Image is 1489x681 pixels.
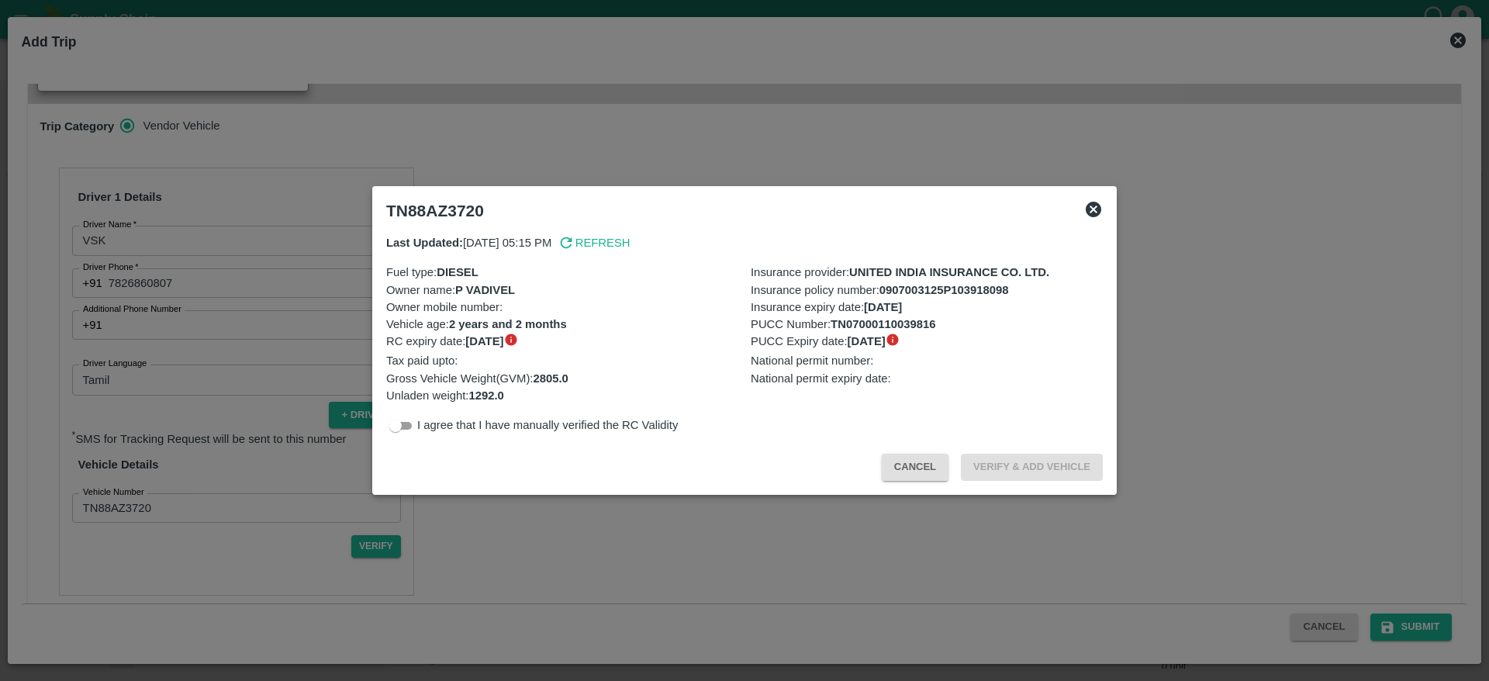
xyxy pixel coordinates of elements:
[864,301,902,313] b: [DATE]
[465,335,503,347] b: [DATE]
[386,352,738,369] p: Tax paid upto :
[386,316,738,333] p: Vehicle age :
[751,282,1103,299] p: Insurance policy number :
[751,316,1103,333] p: PUCC Number :
[751,264,1103,281] p: Insurance provider :
[848,335,886,347] b: [DATE]
[882,454,948,481] button: Cancel
[751,333,886,350] span: PUCC Expiry date :
[751,299,902,316] span: Insurance expiry date :
[386,333,504,350] span: RC expiry date :
[751,352,1103,369] p: National permit number :
[455,284,515,296] b: P VADIVEL
[751,370,891,387] span: National permit expiry date :
[386,234,551,251] p: [DATE] 05:15 PM
[386,202,484,220] b: TN88AZ3720
[386,282,738,299] p: Owner name :
[468,389,503,402] b: 1292.0
[533,372,568,385] b: 2805.0
[417,417,678,434] p: I agree that I have manually verified the RC Validity
[879,284,1009,296] b: 0907003125P103918098
[386,370,738,387] p: Gross Vehicle Weight(GVM) :
[558,234,630,251] button: Refresh
[386,387,738,404] p: Unladen weight :
[575,234,630,251] p: Refresh
[849,266,1049,278] b: UNITED INDIA INSURANCE CO. LTD.
[386,299,738,316] p: Owner mobile number :
[437,266,478,278] b: DIESEL
[386,237,463,249] b: Last Updated:
[831,318,935,330] b: TN07000110039816
[449,318,567,330] b: 2 years and 2 months
[386,264,738,281] p: Fuel type :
